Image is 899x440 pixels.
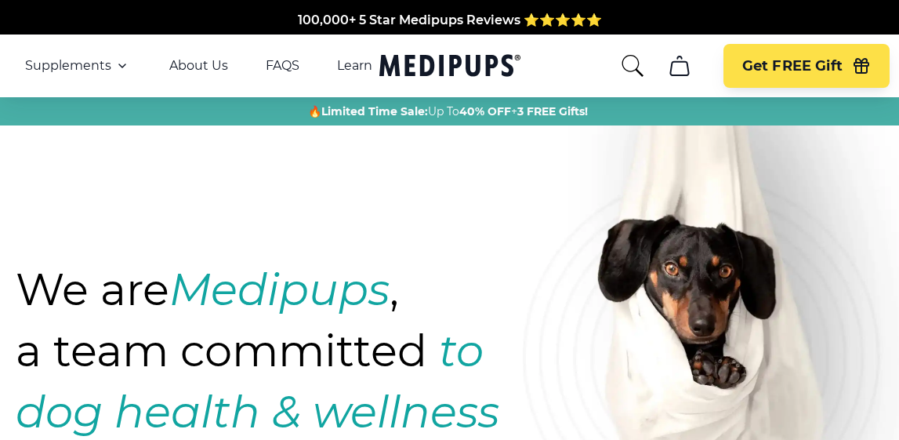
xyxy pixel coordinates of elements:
a: About Us [169,58,228,74]
strong: Medipups [169,263,390,316]
button: Supplements [25,56,132,75]
button: search [620,53,645,78]
a: Learn [337,58,372,74]
button: cart [661,47,698,85]
span: Made In The [GEOGRAPHIC_DATA] from domestic & globally sourced ingredients [189,18,710,33]
button: Get FREE Gift [723,44,890,88]
span: 🔥 Up To + [308,104,588,119]
span: Get FREE Gift [742,57,843,75]
a: FAQS [266,58,299,74]
span: Supplements [25,58,111,74]
a: Medipups [379,51,520,83]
